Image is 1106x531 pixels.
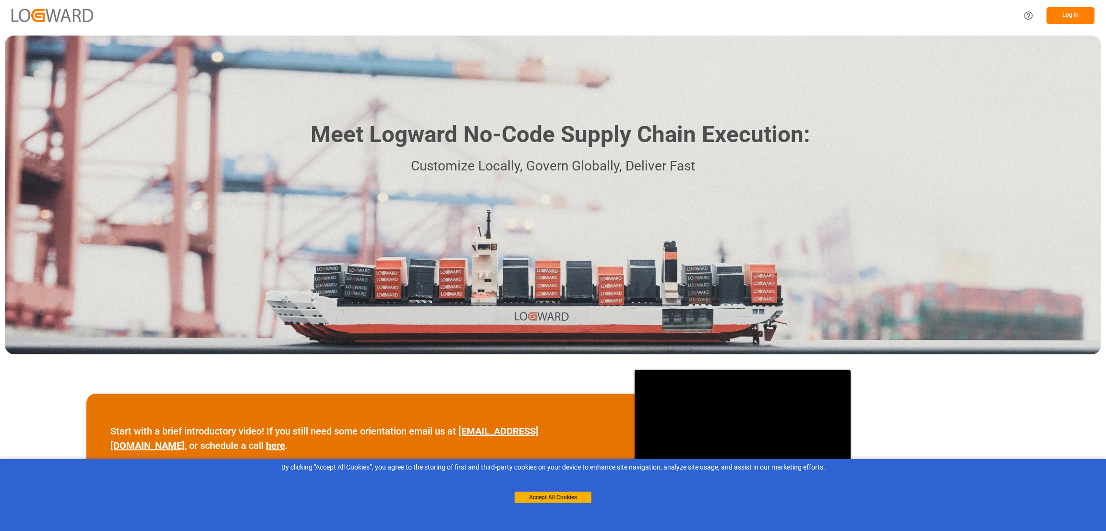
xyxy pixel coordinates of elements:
button: Help Center [1018,5,1039,26]
h1: Meet Logward No-Code Supply Chain Execution: [311,118,810,152]
div: By clicking "Accept All Cookies”, you agree to the storing of first and third-party cookies on yo... [7,462,1099,472]
a: here [266,440,285,451]
p: Start with a brief introductory video! If you still need some orientation email us at , or schedu... [110,424,611,453]
button: Accept All Cookies [515,492,591,503]
img: Logward_new_orange.png [12,9,93,22]
a: [EMAIL_ADDRESS][DOMAIN_NAME] [110,425,539,451]
button: Log In [1046,7,1094,24]
p: Customize Locally, Govern Globally, Deliver Fast [296,156,810,177]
